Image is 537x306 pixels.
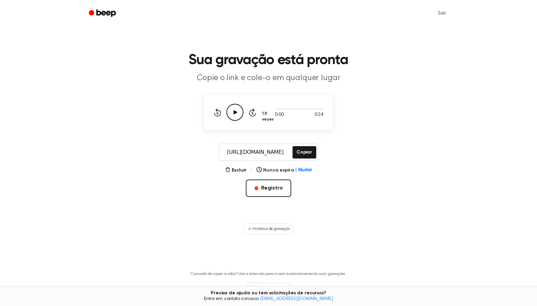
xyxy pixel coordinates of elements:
[293,146,316,159] button: Copiar
[250,166,252,174] span: |
[275,111,284,118] span: 0:00
[4,296,533,302] span: Entre em contato conosco
[211,291,326,295] font: Precisa de ajuda ou tem solicitações de recursos?
[98,53,439,67] h1: Sua gravação está pronta
[260,297,333,301] a: [EMAIL_ADDRESS][DOMAIN_NAME]
[84,7,122,20] a: Sinal
[261,108,276,125] button: 1,0 vezes
[315,111,323,118] span: 0:24
[140,73,397,84] p: Copie o link e cole-o em qualquer lugar
[263,167,294,174] font: Nunca expira
[295,167,297,174] span: |
[243,224,294,234] button: Histórico de gravação
[431,5,453,21] a: Sair
[261,184,283,192] font: Registro
[225,167,246,174] button: Excluir
[191,272,346,277] p: Cansado de copiar e colar? Use a extensão para inserir automaticamente suas gravações.
[256,167,312,174] button: Nunca expira|Mudar
[246,180,292,197] button: Registro
[298,167,312,174] span: Mudar
[252,226,290,232] span: Histórico de gravação
[232,168,246,173] font: Excluir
